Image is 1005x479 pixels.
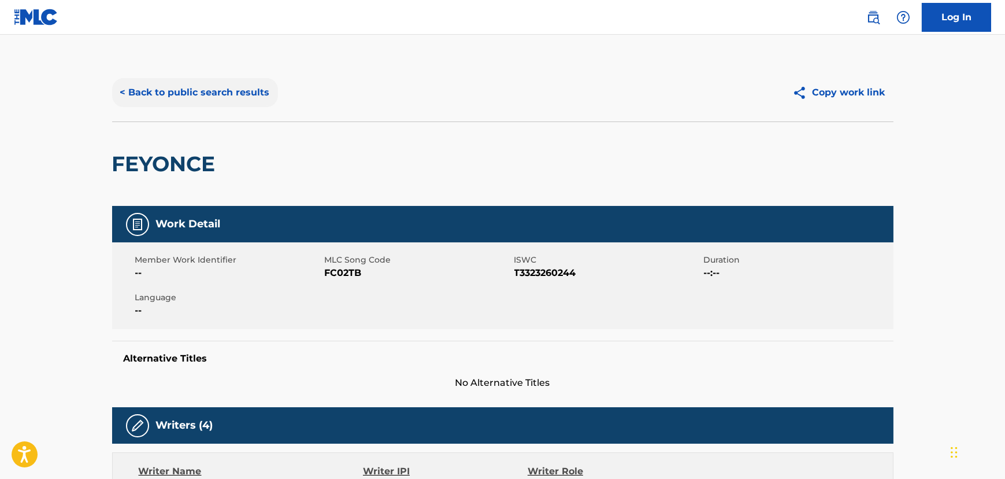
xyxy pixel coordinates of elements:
[363,465,528,478] div: Writer IPI
[514,266,701,280] span: T3323260244
[862,6,885,29] a: Public Search
[325,254,511,266] span: MLC Song Code
[896,10,910,24] img: help
[947,423,1005,479] iframe: Chat Widget
[135,292,322,304] span: Language
[139,465,364,478] div: Writer Name
[131,419,144,433] img: Writers
[156,419,213,432] h5: Writers (4)
[514,254,701,266] span: ISWC
[892,6,915,29] div: Help
[866,10,880,24] img: search
[112,151,221,177] h2: FEYONCE
[784,78,893,107] button: Copy work link
[14,9,58,25] img: MLC Logo
[325,266,511,280] span: FC02TB
[135,304,322,318] span: --
[135,266,322,280] span: --
[951,435,958,470] div: Drag
[704,254,891,266] span: Duration
[922,3,991,32] a: Log In
[135,254,322,266] span: Member Work Identifier
[704,266,891,280] span: --:--
[112,376,893,390] span: No Alternative Titles
[124,353,882,364] h5: Alternative Titles
[792,86,813,100] img: Copy work link
[112,78,278,107] button: < Back to public search results
[156,218,221,231] h5: Work Detail
[131,218,144,231] img: Work Detail
[528,465,677,478] div: Writer Role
